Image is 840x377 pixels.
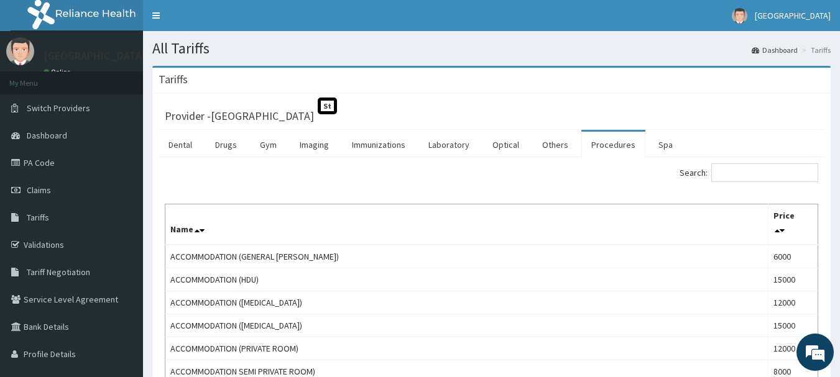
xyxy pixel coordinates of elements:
[159,74,188,85] h3: Tariffs
[27,266,90,278] span: Tariff Negotiation
[768,314,818,337] td: 15000
[532,132,578,158] a: Others
[318,98,337,114] span: St
[165,111,314,122] h3: Provider - [GEOGRAPHIC_DATA]
[165,204,768,245] th: Name
[27,212,49,223] span: Tariffs
[44,68,73,76] a: Online
[27,102,90,114] span: Switch Providers
[752,45,798,55] a: Dashboard
[768,291,818,314] td: 12000
[165,314,768,337] td: ACCOMMODATION ([MEDICAL_DATA])
[205,132,247,158] a: Drugs
[165,291,768,314] td: ACCOMMODATION ([MEDICAL_DATA])
[27,130,67,141] span: Dashboard
[418,132,479,158] a: Laboratory
[648,132,683,158] a: Spa
[165,245,768,268] td: ACCOMMODATION (GENERAL [PERSON_NAME])
[27,184,51,196] span: Claims
[342,132,415,158] a: Immunizations
[768,204,818,245] th: Price
[755,10,831,21] span: [GEOGRAPHIC_DATA]
[152,40,831,57] h1: All Tariffs
[799,45,831,55] li: Tariffs
[165,337,768,360] td: ACCOMMODATION (PRIVATE ROOM)
[768,268,818,291] td: 15000
[44,50,146,61] p: [GEOGRAPHIC_DATA]
[482,132,529,158] a: Optical
[768,245,818,268] td: 6000
[581,132,645,158] a: Procedures
[6,37,34,65] img: User Image
[250,132,287,158] a: Gym
[711,163,818,182] input: Search:
[159,132,202,158] a: Dental
[768,337,818,360] td: 12000
[680,163,818,182] label: Search:
[290,132,339,158] a: Imaging
[165,268,768,291] td: ACCOMMODATION (HDU)
[732,8,747,24] img: User Image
